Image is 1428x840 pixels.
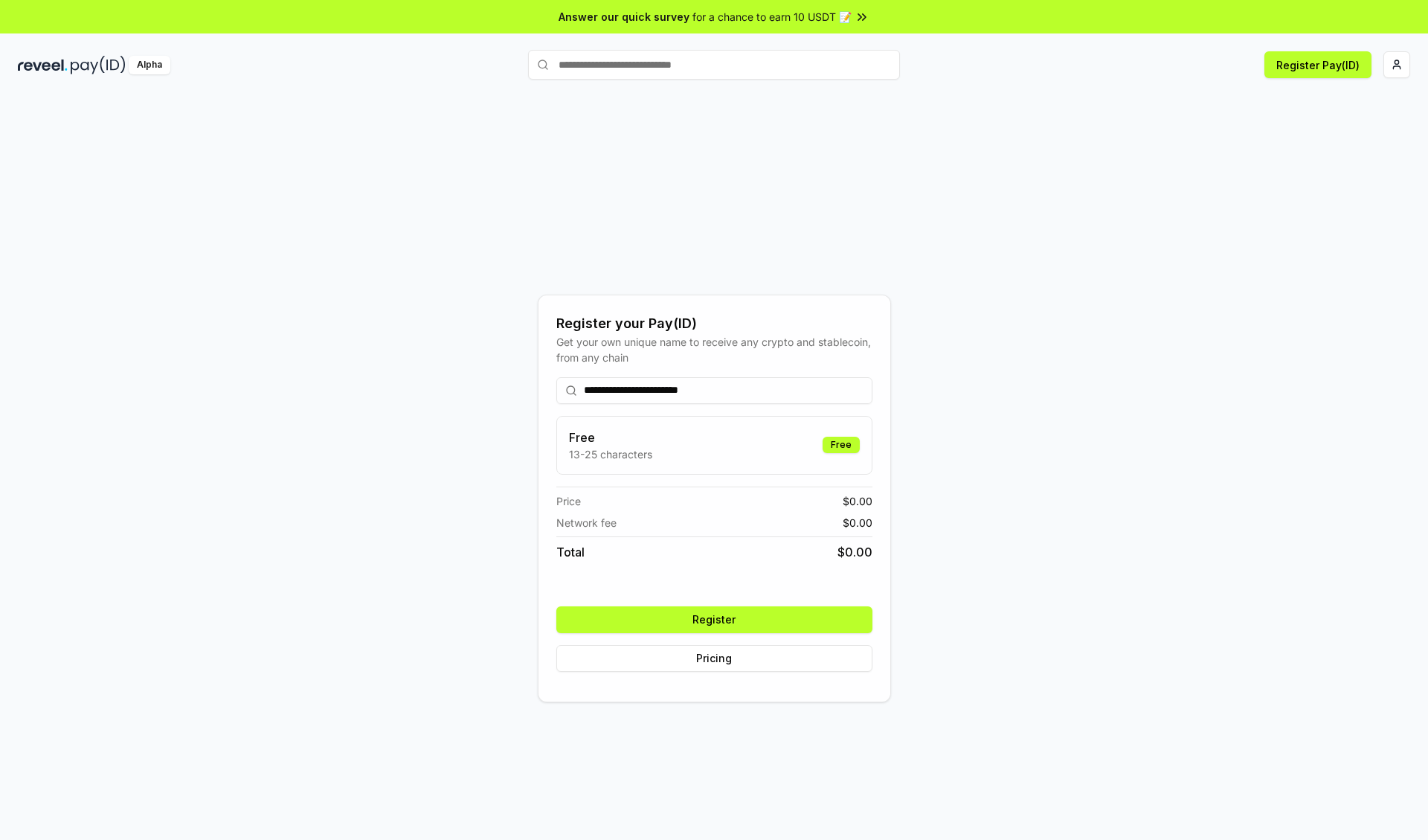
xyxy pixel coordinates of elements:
[71,56,126,74] img: pay_id
[569,429,652,446] h3: Free
[129,56,170,74] div: Alpha
[569,446,652,462] p: 13-25 characters
[556,645,872,672] button: Pricing
[18,56,68,74] img: reveel_dark
[559,9,689,25] span: Answer our quick survey
[556,515,617,530] span: Network fee
[843,515,872,530] span: $ 0.00
[556,606,872,633] button: Register
[823,437,860,453] div: Free
[556,493,581,509] span: Price
[556,543,585,561] span: Total
[843,493,872,509] span: $ 0.00
[837,543,872,561] span: $ 0.00
[1264,51,1371,78] button: Register Pay(ID)
[556,334,872,365] div: Get your own unique name to receive any crypto and stablecoin, from any chain
[556,313,872,334] div: Register your Pay(ID)
[692,9,852,25] span: for a chance to earn 10 USDT 📝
